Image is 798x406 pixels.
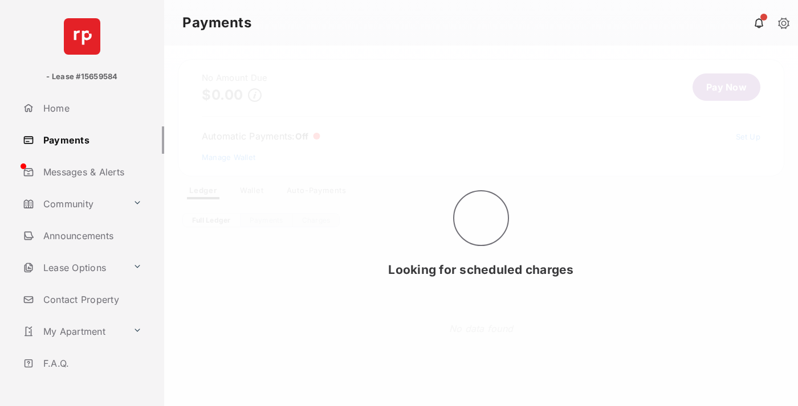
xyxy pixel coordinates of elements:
p: - Lease #15659584 [46,71,117,83]
a: Contact Property [18,286,164,313]
a: Payments [18,126,164,154]
a: F.A.Q. [18,350,164,377]
a: Announcements [18,222,164,249]
strong: Payments [182,16,251,30]
a: Community [18,190,128,218]
img: svg+xml;base64,PHN2ZyB4bWxucz0iaHR0cDovL3d3dy53My5vcmcvMjAwMC9zdmciIHdpZHRoPSI2NCIgaGVpZ2h0PSI2NC... [64,18,100,55]
a: Lease Options [18,254,128,281]
span: Looking for scheduled charges [388,263,573,277]
a: Home [18,95,164,122]
a: Messages & Alerts [18,158,164,186]
a: My Apartment [18,318,128,345]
